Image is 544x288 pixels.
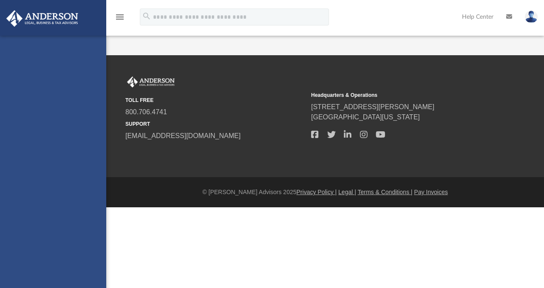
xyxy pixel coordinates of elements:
[297,189,337,195] a: Privacy Policy |
[525,11,538,23] img: User Pic
[142,11,151,21] i: search
[125,132,241,139] a: [EMAIL_ADDRESS][DOMAIN_NAME]
[115,16,125,22] a: menu
[311,103,434,110] a: [STREET_ADDRESS][PERSON_NAME]
[4,10,81,27] img: Anderson Advisors Platinum Portal
[125,120,305,128] small: SUPPORT
[311,113,420,121] a: [GEOGRAPHIC_DATA][US_STATE]
[338,189,356,195] a: Legal |
[106,188,544,197] div: © [PERSON_NAME] Advisors 2025
[125,96,305,104] small: TOLL FREE
[358,189,413,195] a: Terms & Conditions |
[125,76,176,88] img: Anderson Advisors Platinum Portal
[115,12,125,22] i: menu
[125,108,167,116] a: 800.706.4741
[311,91,491,99] small: Headquarters & Operations
[414,189,448,195] a: Pay Invoices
